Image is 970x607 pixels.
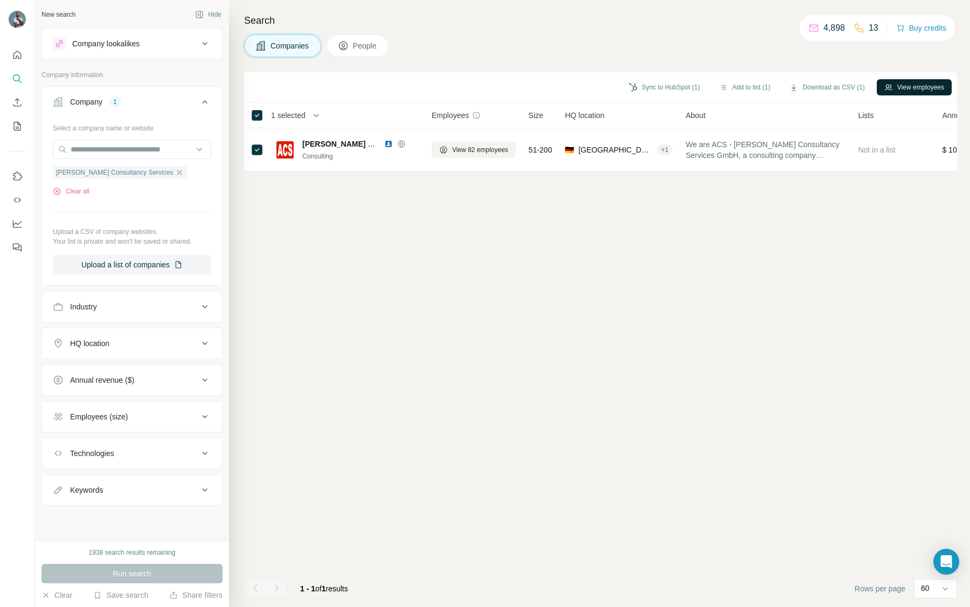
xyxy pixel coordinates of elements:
[9,214,26,233] button: Dashboard
[70,301,97,312] div: Industry
[869,22,878,35] p: 13
[109,97,121,107] div: 1
[53,119,211,133] div: Select a company name or website
[315,584,322,593] span: of
[452,145,508,155] span: View 82 employees
[271,110,306,121] span: 1 selected
[565,110,604,121] span: HQ location
[42,294,222,320] button: Industry
[9,69,26,88] button: Search
[70,448,114,459] div: Technologies
[9,11,26,28] img: Avatar
[42,477,222,503] button: Keywords
[9,116,26,136] button: My lists
[42,440,222,466] button: Technologies
[685,139,845,161] span: We are ACS - [PERSON_NAME] Consultancy Services GmbH, a consulting company providing Engineering ...
[657,145,673,155] div: + 1
[782,79,872,95] button: Download as CSV (1)
[70,485,103,495] div: Keywords
[302,140,446,148] span: [PERSON_NAME] Consultancy Services
[529,110,543,121] span: Size
[322,584,326,593] span: 1
[70,338,109,349] div: HQ location
[53,227,211,237] p: Upload a CSV of company websites.
[858,110,874,121] span: Lists
[70,411,128,422] div: Employees (size)
[712,79,778,95] button: Add to list (1)
[42,31,222,57] button: Company lookalikes
[578,144,652,155] span: [GEOGRAPHIC_DATA], [GEOGRAPHIC_DATA]
[300,584,315,593] span: 1 - 1
[432,142,516,158] button: View 82 employees
[42,330,222,356] button: HQ location
[877,79,952,95] button: View employees
[529,144,552,155] span: 51-200
[53,255,211,274] button: Upload a list of companies
[9,93,26,112] button: Enrich CSV
[933,549,959,575] div: Open Intercom Messenger
[276,141,294,158] img: Logo of Ambigai Consultancy Services
[621,79,708,95] button: Sync to HubSpot (1)
[42,367,222,393] button: Annual revenue ($)
[70,96,102,107] div: Company
[855,583,905,594] span: Rows per page
[41,70,223,80] p: Company information
[823,22,845,35] p: 4,898
[41,590,72,601] button: Clear
[384,140,393,148] img: LinkedIn logo
[685,110,705,121] span: About
[56,168,173,177] span: [PERSON_NAME] Consultancy Services
[42,89,222,119] button: Company1
[353,40,378,51] span: People
[89,548,176,557] div: 1938 search results remaining
[244,13,957,28] h4: Search
[565,144,574,155] span: 🇩🇪
[9,167,26,186] button: Use Surfe on LinkedIn
[302,151,419,161] div: Consulting
[53,237,211,246] p: Your list is private and won't be saved or shared.
[300,584,348,593] span: results
[53,187,89,196] button: Clear all
[42,404,222,430] button: Employees (size)
[271,40,310,51] span: Companies
[896,20,946,36] button: Buy credits
[921,583,930,594] p: 60
[72,38,140,49] div: Company lookalikes
[9,238,26,257] button: Feedback
[169,590,223,601] button: Share filters
[93,590,148,601] button: Save search
[9,190,26,210] button: Use Surfe API
[70,375,134,385] div: Annual revenue ($)
[41,10,75,19] div: New search
[858,146,895,154] span: Not in a list
[432,110,469,121] span: Employees
[9,45,26,65] button: Quick start
[188,6,229,23] button: Hide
